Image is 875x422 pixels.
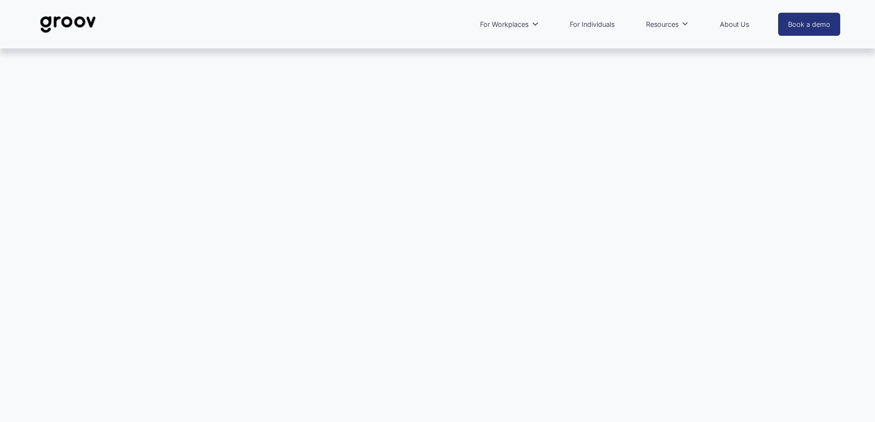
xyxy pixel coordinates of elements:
[641,14,694,35] a: folder dropdown
[475,14,544,35] a: folder dropdown
[565,14,619,35] a: For Individuals
[715,14,754,35] a: About Us
[480,18,528,31] span: For Workplaces
[35,9,101,40] img: Groov | Unlock Human Potential at Work and in Life
[646,18,678,31] span: Resources
[778,13,840,36] a: Book a demo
